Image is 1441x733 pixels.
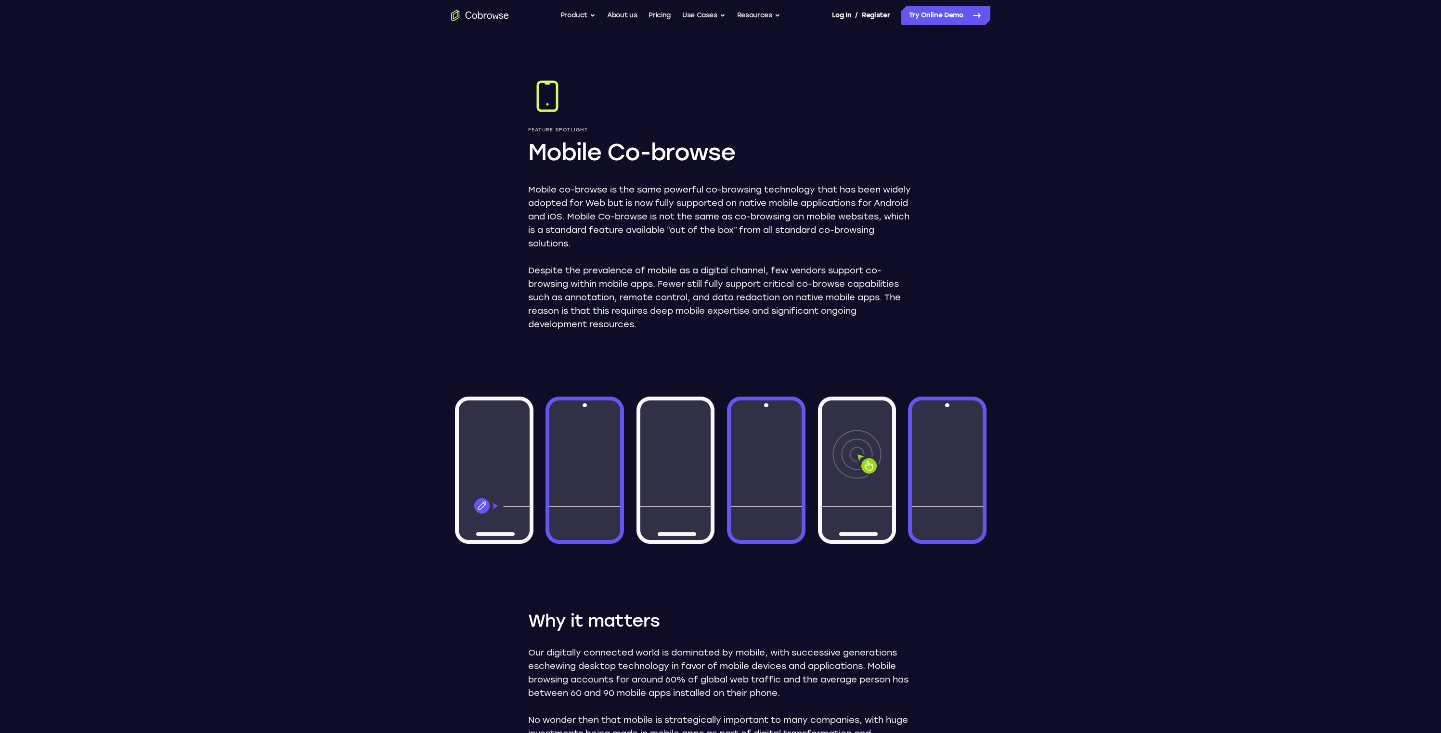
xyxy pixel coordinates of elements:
[862,6,890,25] a: Register
[649,6,671,25] a: Pricing
[855,10,858,21] span: /
[528,264,913,331] p: Despite the prevalence of mobile as a digital channel, few vendors support co-browsing within mob...
[560,6,596,25] button: Product
[832,6,851,25] a: Log In
[451,10,509,21] a: Go to the home page
[528,609,913,632] h2: Why it matters
[528,127,913,133] p: Feature Spotlight
[901,6,990,25] a: Try Online Demo
[528,77,567,116] img: Mobile Co-browse
[737,6,780,25] button: Resources
[682,6,726,25] button: Use Cases
[528,646,913,700] p: Our digitally connected world is dominated by mobile, with successive generations eschewing deskt...
[528,183,913,250] p: Mobile co-browse is the same powerful co-browsing technology that has been widely adopted for Web...
[451,377,990,563] img: Window wireframes with cobrowse components
[528,137,913,167] h1: Mobile Co-browse
[607,6,637,25] a: About us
